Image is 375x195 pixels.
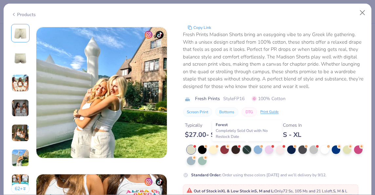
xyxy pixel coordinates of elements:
button: Screen Print [183,107,212,117]
span: Style FP16 [223,95,245,102]
span: Fresh Prints [195,95,220,102]
div: Print Guide [260,109,279,115]
div: S - XL [283,131,302,139]
strong: Out of Stock in XL [194,188,227,194]
img: User generated content [11,174,29,192]
button: Close [356,7,369,19]
button: 62+ [11,184,30,194]
img: tiktok-icon.png [156,31,164,39]
img: insta-icon.png [145,178,152,186]
div: Order using these colors [DATE] and we’ll delivery by 9/12. [191,172,326,178]
div: $ 27.00 - $ 35.00 [185,131,239,139]
div: Comes In [283,122,302,129]
strong: & Low Stock in S, M and L : [227,188,274,194]
span: Completely Sold Out with No Restock Date [216,128,268,139]
div: Fresh Prints Madison Shorts bring an easygoing vibe to any Greek life gathering. With a unisex de... [183,31,364,90]
div: Products [11,11,36,18]
strong: Standard Order : [191,172,221,178]
img: User generated content [11,124,29,142]
button: Bottoms [215,107,238,117]
img: 3515e946-f656-4501-acb2-a724fa457ef5 [36,27,167,158]
img: User generated content [11,149,29,167]
div: Forest [212,120,282,141]
img: Back [12,50,28,66]
button: copy to clipboard [186,24,213,31]
img: brand logo [183,97,192,102]
img: User generated content [11,99,29,117]
button: DTG [242,107,257,117]
img: Front [12,25,28,41]
div: Typically [185,122,239,129]
img: User generated content [11,74,29,92]
img: insta-icon.png [145,31,152,39]
span: 100% Cotton [252,95,286,102]
img: tiktok-icon.png [156,178,164,186]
